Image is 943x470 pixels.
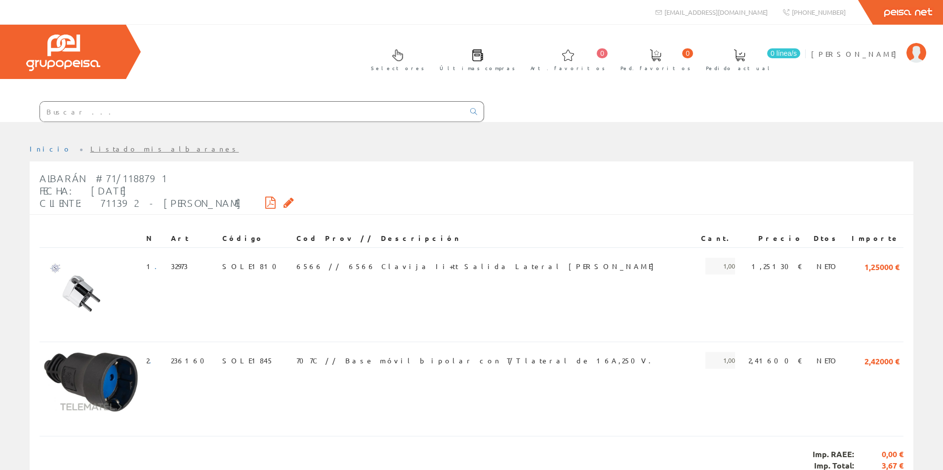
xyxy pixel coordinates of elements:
[705,258,735,274] span: 1,00
[864,258,900,274] span: 1,25000 €
[854,449,903,460] span: 0,00 €
[40,102,464,121] input: Buscar ...
[843,230,904,247] th: Importe
[705,352,735,369] span: 1,00
[284,199,294,206] i: Solicitar por email copia firmada
[811,49,902,59] span: [PERSON_NAME]
[222,258,283,274] span: SOLE1810
[30,144,72,153] a: Inicio
[440,63,515,73] span: Últimas compras
[146,258,163,274] span: 1
[817,352,839,369] span: NETO
[620,63,691,73] span: Ped. favoritos
[864,352,900,369] span: 2,42000 €
[706,63,773,73] span: Pedido actual
[296,258,659,274] span: 6566 // 6566 Clavija Ii+tt Salida Lateral [PERSON_NAME]
[218,230,292,247] th: Código
[149,356,158,365] a: .
[807,230,843,247] th: Dtos
[361,41,429,77] a: Selectores
[694,230,739,247] th: Cant.
[739,230,807,247] th: Precio
[371,63,424,73] span: Selectores
[792,8,846,16] span: [PHONE_NUMBER]
[597,48,608,58] span: 0
[292,230,694,247] th: Cod Prov // Descripción
[26,35,100,71] img: Grupo Peisa
[811,41,926,50] a: [PERSON_NAME]
[155,262,163,271] a: .
[40,172,242,209] span: Albarán #71/1188791 Fecha: [DATE] Cliente: 711392 - [PERSON_NAME]
[43,258,118,332] img: Foto artículo (150x150)
[146,352,158,369] span: 2
[682,48,693,58] span: 0
[748,352,803,369] span: 2,41600 €
[817,258,839,274] span: NETO
[296,352,657,369] span: 707C // Base móvil bipolar con T/T lateral de 16A,250V.
[90,144,239,153] a: Listado mis albaranes
[171,352,210,369] span: 236160
[430,41,520,77] a: Últimas compras
[664,8,768,16] span: [EMAIL_ADDRESS][DOMAIN_NAME]
[43,352,138,412] img: Foto artículo (192x122.112)
[222,352,274,369] span: SOLE1845
[767,48,800,58] span: 0 línea/s
[167,230,218,247] th: Art
[531,63,605,73] span: Art. favoritos
[751,258,803,274] span: 1,25130 €
[171,258,188,274] span: 32973
[265,199,276,206] i: Descargar PDF
[142,230,167,247] th: N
